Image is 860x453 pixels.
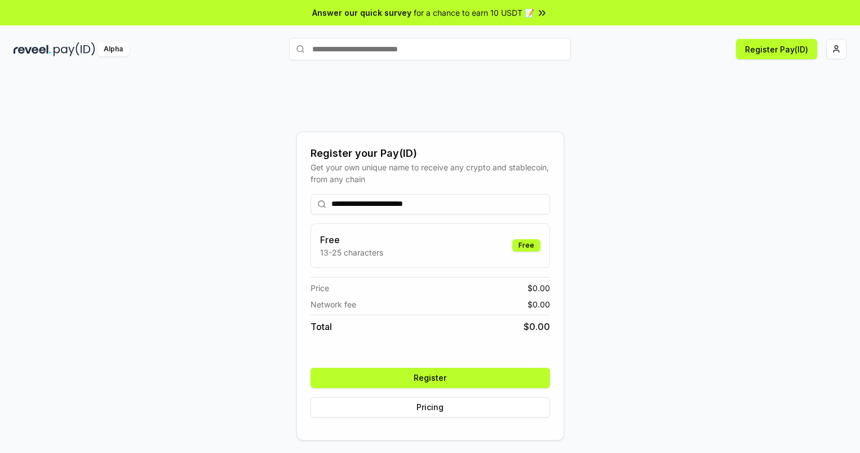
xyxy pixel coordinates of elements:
[311,397,550,417] button: Pricing
[311,320,332,333] span: Total
[311,368,550,388] button: Register
[320,247,383,258] p: 13-25 characters
[414,7,534,19] span: for a chance to earn 10 USDT 📝
[524,320,550,333] span: $ 0.00
[97,42,129,56] div: Alpha
[527,282,550,294] span: $ 0.00
[311,161,550,185] div: Get your own unique name to receive any crypto and stablecoin, from any chain
[527,298,550,310] span: $ 0.00
[736,39,817,59] button: Register Pay(ID)
[14,42,51,56] img: reveel_dark
[320,233,383,247] h3: Free
[54,42,95,56] img: pay_id
[311,146,550,161] div: Register your Pay(ID)
[512,239,540,252] div: Free
[312,7,411,19] span: Answer our quick survey
[311,282,329,294] span: Price
[311,298,356,310] span: Network fee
